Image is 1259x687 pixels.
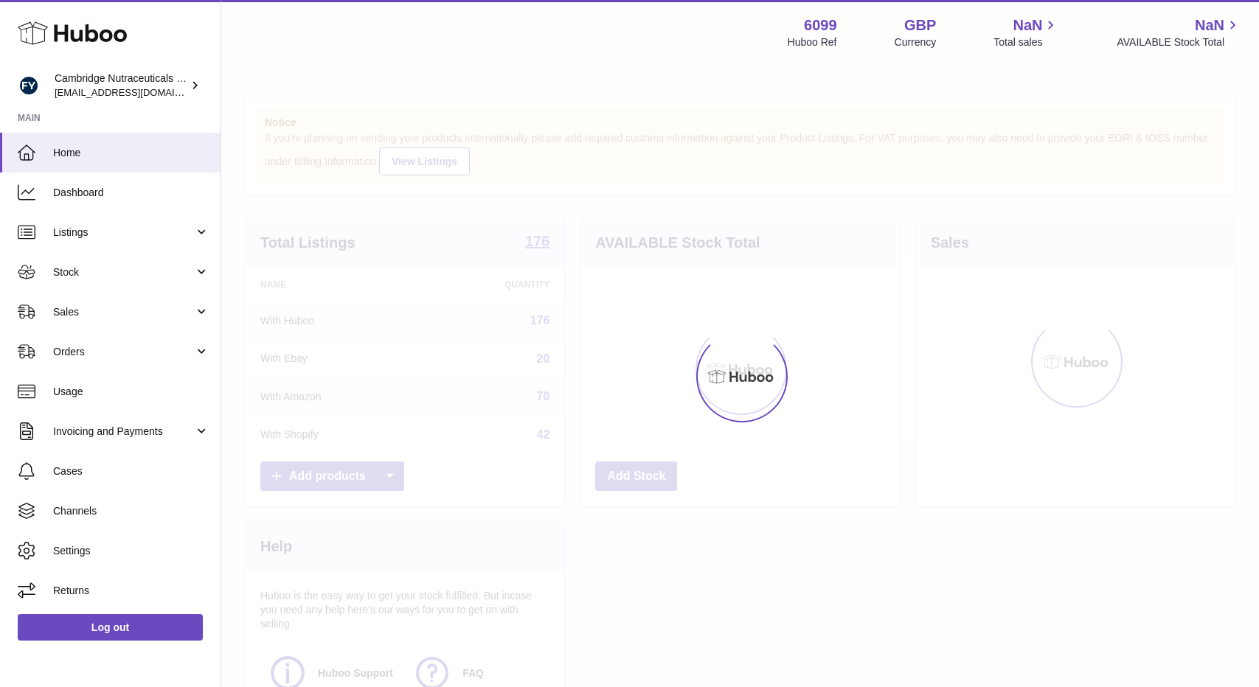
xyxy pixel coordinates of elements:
div: Huboo Ref [788,35,837,49]
span: Stock [53,265,194,279]
span: Dashboard [53,186,209,200]
span: Sales [53,305,194,319]
span: Listings [53,226,194,240]
span: AVAILABLE Stock Total [1117,35,1241,49]
span: NaN [1195,15,1224,35]
span: [EMAIL_ADDRESS][DOMAIN_NAME] [55,86,217,98]
strong: GBP [904,15,936,35]
span: Cases [53,464,209,478]
span: Channels [53,504,209,518]
img: huboo@camnutra.com [18,74,40,97]
span: Orders [53,345,194,359]
a: NaN Total sales [993,15,1059,49]
div: Cambridge Nutraceuticals Ltd [55,72,187,100]
span: Settings [53,544,209,558]
span: Returns [53,584,209,598]
div: Currency [895,35,937,49]
span: Total sales [993,35,1059,49]
span: NaN [1013,15,1042,35]
span: Invoicing and Payments [53,425,194,439]
a: Log out [18,614,203,641]
strong: 6099 [804,15,837,35]
span: Home [53,146,209,160]
span: Usage [53,385,209,399]
a: NaN AVAILABLE Stock Total [1117,15,1241,49]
